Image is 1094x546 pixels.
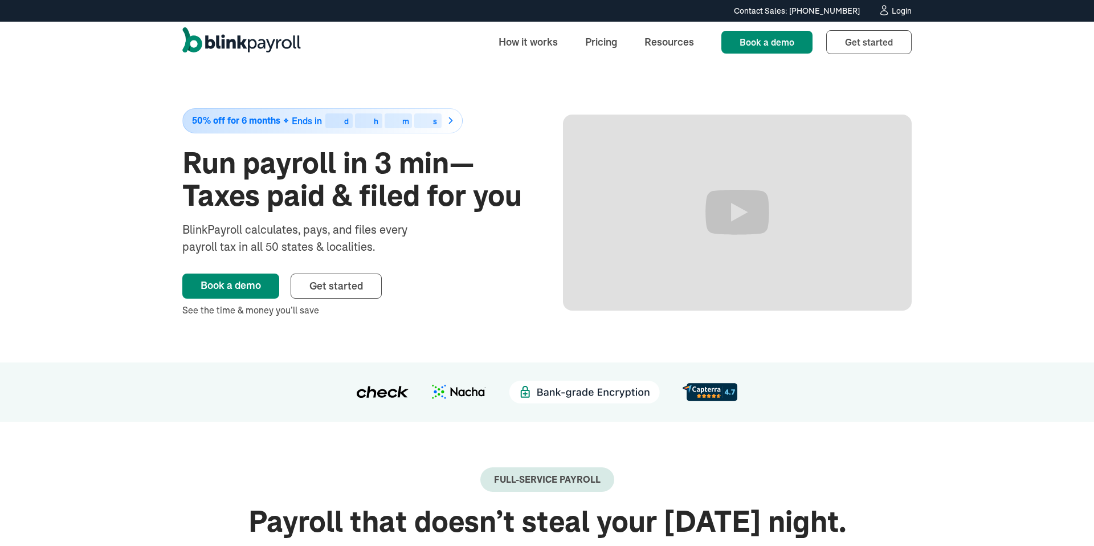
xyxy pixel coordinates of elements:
span: Get started [845,36,893,48]
span: Get started [309,279,363,292]
span: Ends in [292,115,322,127]
div: Contact Sales: [PHONE_NUMBER] [734,5,860,17]
span: Book a demo [740,36,794,48]
div: See the time & money you’ll save [182,303,531,317]
a: Book a demo [721,31,813,54]
a: Pricing [576,30,626,54]
div: Full-Service payroll [494,474,601,485]
div: m [402,117,409,125]
div: d [344,117,349,125]
span: 50% off for 6 months [192,116,280,125]
img: d56c0860-961d-46a8-819e-eda1494028f8.svg [683,383,737,401]
a: Book a demo [182,274,279,299]
a: Login [878,5,912,17]
a: Get started [826,30,912,54]
a: Resources [635,30,703,54]
div: Login [892,7,912,15]
h2: Payroll that doesn’t steal your [DATE] night. [182,506,912,538]
div: h [374,117,378,125]
a: Get started [291,274,382,299]
iframe: Run Payroll in 3 min with BlinkPayroll [563,115,912,311]
a: How it works [489,30,567,54]
a: 50% off for 6 monthsEnds indhms [182,108,531,133]
h1: Run payroll in 3 min—Taxes paid & filed for you [182,147,531,212]
div: s [433,117,437,125]
div: BlinkPayroll calculates, pays, and files every payroll tax in all 50 states & localities. [182,221,438,255]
